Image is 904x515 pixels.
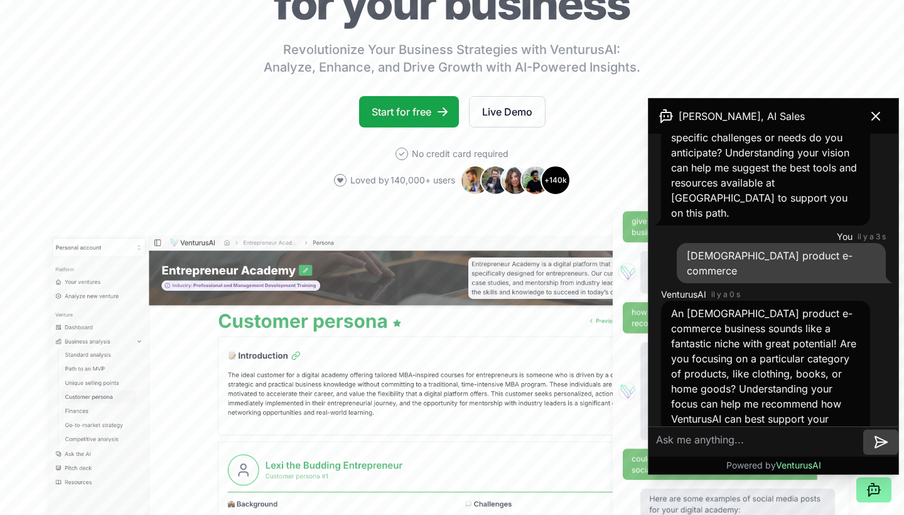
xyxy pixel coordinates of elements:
[359,96,459,127] a: Start for free
[520,165,551,195] img: Avatar 4
[661,288,706,301] span: VenturusAI
[858,232,886,242] time: il y a 3 s
[726,459,821,472] p: Powered by
[500,165,530,195] img: Avatar 3
[671,86,859,219] span: That's exciting! Starting a new business is a thrilling journey. What type of business are you co...
[837,230,853,243] span: You
[711,290,740,300] time: il y a 0 s
[687,249,853,277] span: [DEMOGRAPHIC_DATA] product e-commerce
[671,307,856,455] span: An [DEMOGRAPHIC_DATA] product e-commerce business sounds like a fantastic niche with great potent...
[679,109,805,124] span: [PERSON_NAME], AI Sales
[469,96,546,127] a: Live Demo
[460,165,490,195] img: Avatar 1
[776,460,821,470] span: VenturusAI
[480,165,510,195] img: Avatar 2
